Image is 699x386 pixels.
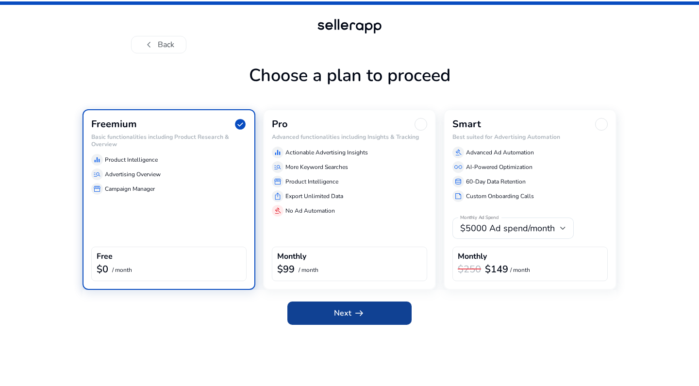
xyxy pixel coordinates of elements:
span: ios_share [274,192,282,200]
span: storefront [274,178,282,185]
button: chevron_leftBack [131,36,186,53]
span: chevron_left [143,39,155,50]
h4: Monthly [277,252,306,261]
h4: Monthly [458,252,487,261]
p: Product Intelligence [105,155,158,164]
p: No Ad Automation [285,206,335,215]
b: $149 [485,263,508,276]
span: $5000 Ad spend/month [460,222,555,234]
h3: Pro [272,118,288,130]
span: Next [334,307,365,319]
p: Advanced Ad Automation [466,148,534,157]
mat-label: Monthly Ad Spend [460,215,499,221]
p: Product Intelligence [285,177,338,186]
h1: Choose a plan to proceed [83,65,616,109]
p: / month [112,267,132,273]
p: Actionable Advertising Insights [285,148,368,157]
p: Campaign Manager [105,185,155,193]
h6: Advanced functionalities including Insights & Tracking [272,134,427,140]
h6: Basic functionalities including Product Research & Overview [91,134,247,148]
span: gavel [274,207,282,215]
span: storefront [93,185,101,193]
p: / month [299,267,318,273]
span: summarize [454,192,462,200]
span: all_inclusive [454,163,462,171]
span: equalizer [93,156,101,164]
span: manage_search [274,163,282,171]
h3: $250 [458,264,481,275]
p: / month [510,267,530,273]
h3: Freemium [91,118,137,130]
button: Nextarrow_right_alt [287,302,412,325]
p: AI-Powered Optimization [466,163,533,171]
b: $0 [97,263,108,276]
h6: Best suited for Advertising Automation [452,134,608,140]
p: 60-Day Data Retention [466,177,526,186]
p: Advertising Overview [105,170,161,179]
h3: Smart [452,118,481,130]
span: manage_search [93,170,101,178]
p: More Keyword Searches [285,163,348,171]
span: check_circle [234,118,247,131]
b: $99 [277,263,295,276]
h4: Free [97,252,113,261]
span: gavel [454,149,462,156]
p: Export Unlimited Data [285,192,343,201]
span: arrow_right_alt [353,307,365,319]
p: Custom Onboarding Calls [466,192,534,201]
span: equalizer [274,149,282,156]
span: database [454,178,462,185]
